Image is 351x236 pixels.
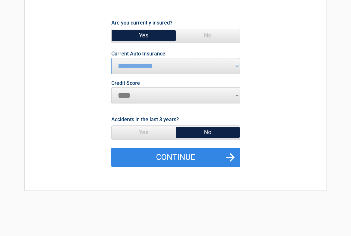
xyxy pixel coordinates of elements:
[111,81,140,86] label: Credit Score
[111,148,240,167] button: Continue
[111,115,179,124] label: Accidents in the last 3 years?
[111,51,165,56] label: Current Auto Insurance
[112,126,176,139] span: Yes
[176,126,240,139] span: No
[111,18,172,27] label: Are you currently insured?
[112,29,176,42] span: Yes
[176,29,240,42] span: No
